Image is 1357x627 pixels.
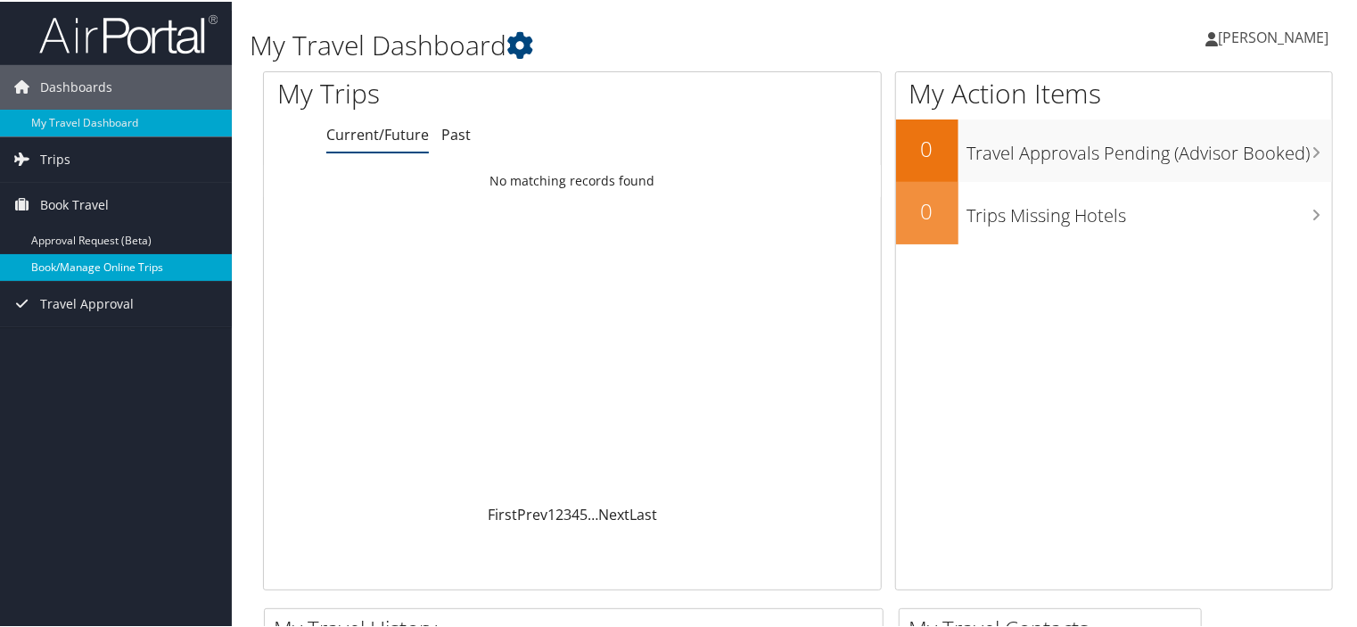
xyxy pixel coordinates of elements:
[547,503,555,523] a: 1
[40,181,109,226] span: Book Travel
[488,503,517,523] a: First
[264,163,881,195] td: No matching records found
[555,503,563,523] a: 2
[563,503,572,523] a: 3
[580,503,588,523] a: 5
[326,123,429,143] a: Current/Future
[896,73,1332,111] h1: My Action Items
[40,63,112,108] span: Dashboards
[1205,9,1346,62] a: [PERSON_NAME]
[40,136,70,180] span: Trips
[967,193,1332,227] h3: Trips Missing Hotels
[40,280,134,325] span: Travel Approval
[896,194,958,225] h2: 0
[588,503,598,523] span: …
[629,503,657,523] a: Last
[896,132,958,162] h2: 0
[896,118,1332,180] a: 0Travel Approvals Pending (Advisor Booked)
[517,503,547,523] a: Prev
[441,123,471,143] a: Past
[39,12,218,54] img: airportal-logo.png
[250,25,981,62] h1: My Travel Dashboard
[967,130,1332,164] h3: Travel Approvals Pending (Advisor Booked)
[896,180,1332,243] a: 0Trips Missing Hotels
[1218,26,1328,45] span: [PERSON_NAME]
[277,73,611,111] h1: My Trips
[598,503,629,523] a: Next
[572,503,580,523] a: 4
